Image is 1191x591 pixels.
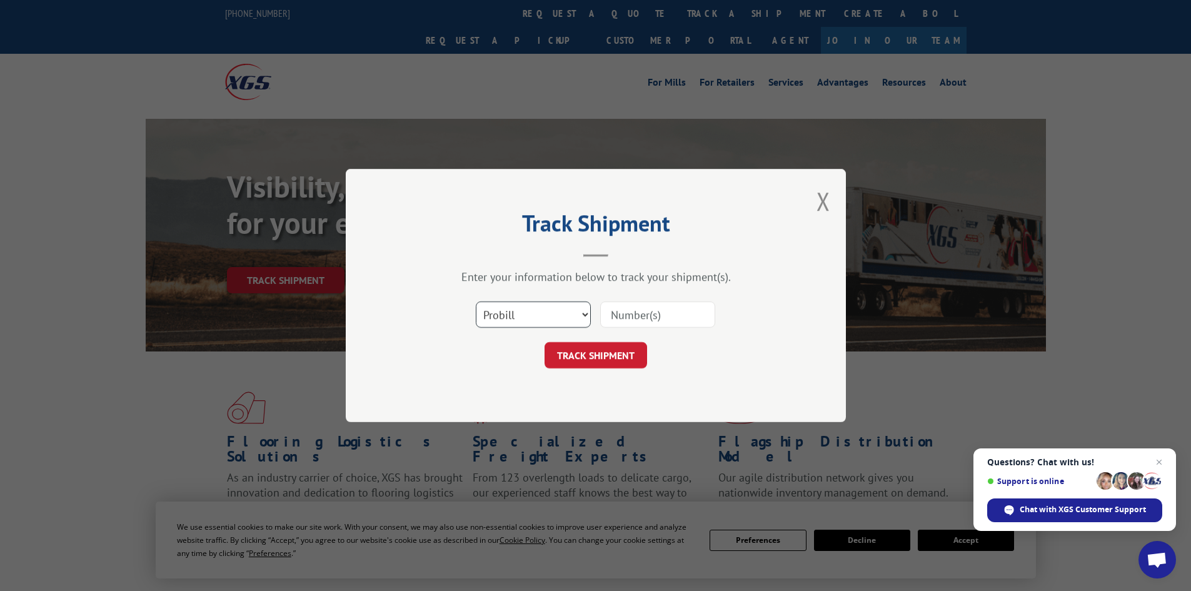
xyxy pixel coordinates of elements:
[1020,504,1146,515] span: Chat with XGS Customer Support
[408,270,783,284] div: Enter your information below to track your shipment(s).
[817,184,830,218] button: Close modal
[987,477,1092,486] span: Support is online
[987,457,1162,467] span: Questions? Chat with us!
[987,498,1162,522] span: Chat with XGS Customer Support
[600,301,715,328] input: Number(s)
[545,342,647,368] button: TRACK SHIPMENT
[1138,541,1176,578] a: Open chat
[408,215,783,238] h2: Track Shipment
